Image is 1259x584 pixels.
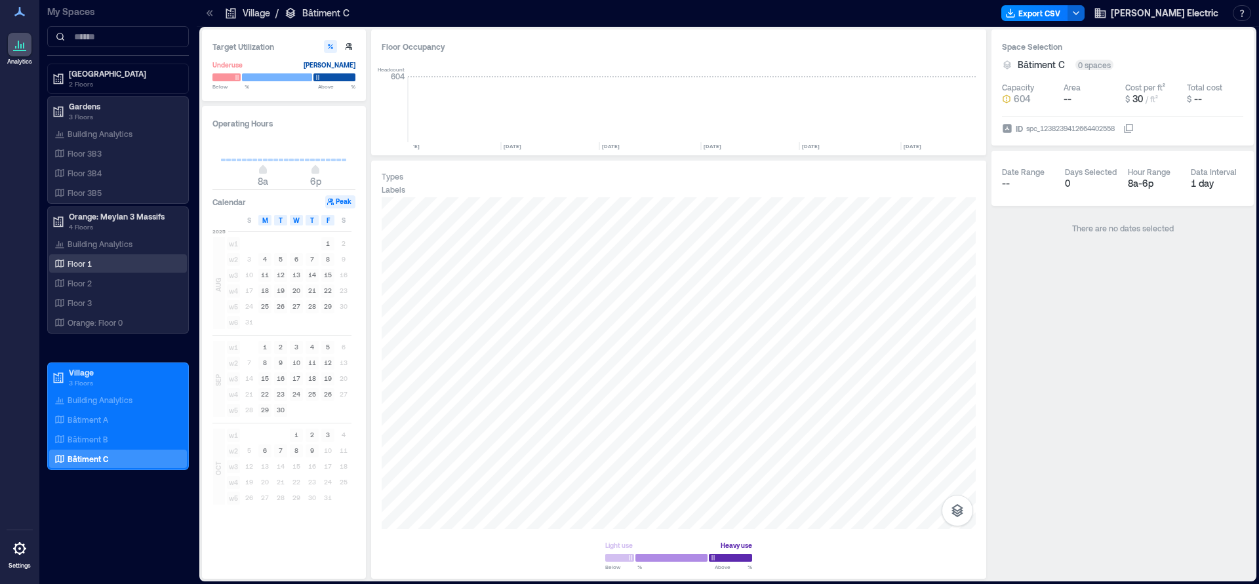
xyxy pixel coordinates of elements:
[310,343,314,351] text: 4
[310,176,321,187] span: 6p
[68,148,102,159] p: Floor 3B3
[279,215,283,225] span: T
[292,390,300,398] text: 24
[68,454,108,464] p: Bâtiment C
[318,83,355,90] span: Above %
[69,79,179,89] p: 2 Floors
[292,302,300,310] text: 27
[715,563,752,571] span: Above %
[258,176,268,187] span: 8a
[1064,93,1071,104] span: --
[68,168,102,178] p: Floor 3B4
[292,359,300,366] text: 10
[1065,177,1117,190] div: 0
[292,286,300,294] text: 20
[227,316,240,329] span: w6
[326,255,330,263] text: 8
[69,222,179,232] p: 4 Floors
[294,255,298,263] text: 6
[243,7,270,20] p: Village
[1064,82,1081,92] div: Area
[721,539,752,552] div: Heavy use
[310,255,314,263] text: 7
[277,406,285,414] text: 30
[277,390,285,398] text: 23
[326,431,330,438] text: 3
[324,390,332,398] text: 26
[227,284,240,298] span: w4
[263,255,267,263] text: 4
[1075,60,1113,70] div: 0 spaces
[308,302,316,310] text: 28
[212,117,355,130] h3: Operating Hours
[68,239,132,249] p: Building Analytics
[324,286,332,294] text: 22
[382,40,976,53] div: Floor Occupancy
[227,492,240,505] span: w5
[1016,122,1023,135] span: ID
[227,253,240,266] span: w2
[227,476,240,489] span: w4
[212,195,246,208] h3: Calendar
[263,343,267,351] text: 1
[227,460,240,473] span: w3
[310,446,314,454] text: 9
[212,227,226,235] span: 2025
[342,215,346,225] span: S
[1187,82,1222,92] div: Total cost
[69,111,179,122] p: 3 Floors
[308,390,316,398] text: 25
[277,302,285,310] text: 26
[1191,177,1243,190] div: 1 day
[213,278,224,292] span: AUG
[261,406,269,414] text: 29
[382,184,405,195] div: Labels
[1065,166,1117,177] div: Days Selected
[277,286,285,294] text: 19
[227,388,240,401] span: w4
[212,83,249,90] span: Below %
[69,211,179,222] p: Orange: Meylan 3 Massifs
[277,271,285,279] text: 12
[1072,224,1174,233] span: There are no dates selected
[294,446,298,454] text: 8
[69,378,179,388] p: 3 Floors
[227,237,240,250] span: w1
[68,278,92,288] p: Floor 2
[1001,5,1068,21] button: Export CSV
[7,58,32,66] p: Analytics
[1194,93,1202,104] span: --
[904,143,921,149] text: [DATE]
[1025,122,1116,135] div: spc_1238239412664402558
[247,215,251,225] span: S
[1132,93,1143,104] span: 30
[1128,177,1180,190] div: 8a - 6p
[68,128,132,139] p: Building Analytics
[275,7,279,20] p: /
[324,302,332,310] text: 29
[68,414,108,425] p: Bâtiment A
[227,300,240,313] span: w5
[279,343,283,351] text: 2
[1123,123,1134,134] button: IDspc_1238239412664402558
[279,359,283,366] text: 9
[277,374,285,382] text: 16
[227,404,240,417] span: w5
[292,374,300,382] text: 17
[802,143,820,149] text: [DATE]
[605,539,633,552] div: Light use
[1187,94,1191,104] span: $
[1128,166,1170,177] div: Hour Range
[1002,40,1243,53] h3: Space Selection
[279,446,283,454] text: 7
[9,562,31,570] p: Settings
[227,357,240,370] span: w2
[324,374,332,382] text: 19
[308,271,316,279] text: 14
[262,215,268,225] span: M
[1111,7,1218,20] span: [PERSON_NAME] Electric
[605,563,642,571] span: Below %
[68,298,92,308] p: Floor 3
[1125,94,1130,104] span: $
[1018,58,1065,71] span: Bâtiment C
